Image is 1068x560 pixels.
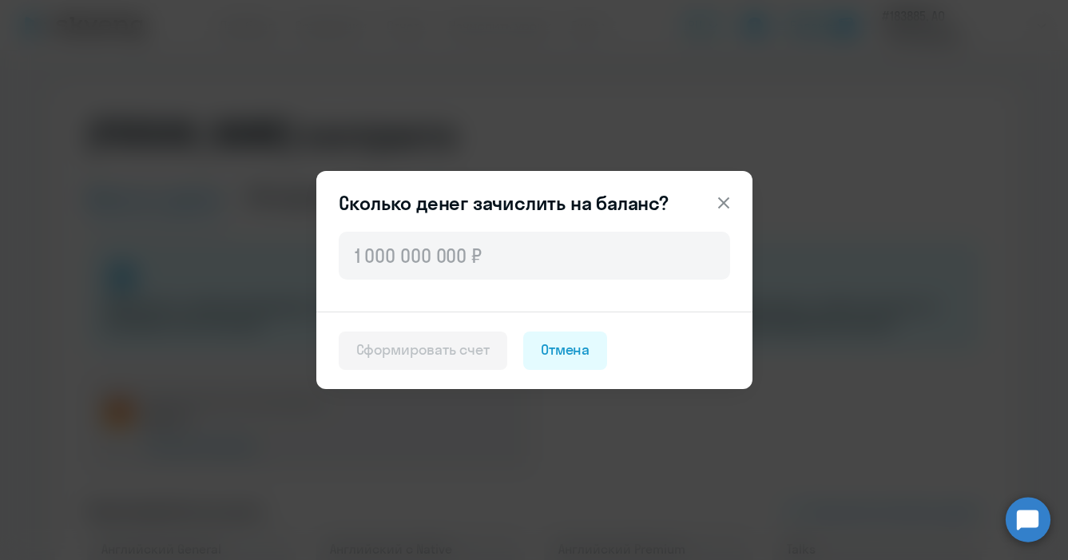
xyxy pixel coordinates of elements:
[339,332,507,370] button: Сформировать счет
[316,190,752,216] header: Сколько денег зачислить на баланс?
[356,340,490,360] div: Сформировать счет
[339,232,730,280] input: 1 000 000 000 ₽
[523,332,608,370] button: Отмена
[541,340,590,360] div: Отмена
